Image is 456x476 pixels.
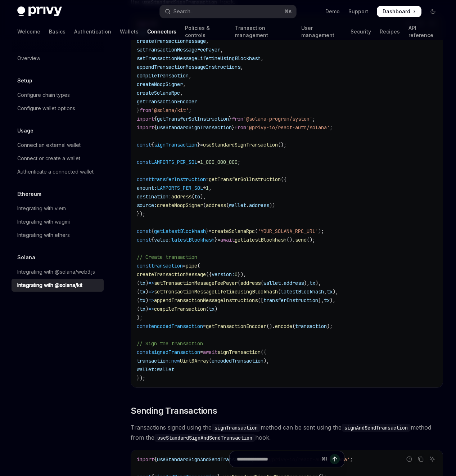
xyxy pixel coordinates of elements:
[209,306,215,312] span: tx
[330,454,340,464] button: Send message
[281,288,324,295] span: latestBlockhash
[147,23,176,40] a: Connectors
[183,81,186,87] span: ,
[137,159,151,165] span: const
[427,6,439,17] button: Toggle dark mode
[17,76,32,85] h5: Setup
[212,271,235,278] span: version:
[203,323,206,329] span: =
[137,288,140,295] span: (
[12,229,104,242] a: Integrating with ethers
[246,202,249,208] span: .
[151,107,189,113] span: '@solana/kit'
[171,358,180,364] span: new
[255,228,258,234] span: (
[17,23,40,40] a: Welcome
[157,202,203,208] span: createNoopSigner
[200,349,203,355] span: =
[160,5,297,18] button: Open search
[327,323,333,329] span: );
[140,306,145,312] span: tx
[168,237,171,243] span: :
[12,139,104,152] a: Connect an external wallet
[232,116,243,122] span: from
[206,306,209,312] span: (
[235,237,286,243] span: getLatestBlockhash
[137,314,143,321] span: );
[137,280,140,286] span: (
[137,46,220,53] span: setTransactionMessageFeePayer
[278,288,281,295] span: (
[232,124,235,131] span: }
[310,280,315,286] span: tx
[137,98,197,105] span: getTransactionEncoder
[154,280,238,286] span: setTransactionMessageFeePayer
[12,215,104,228] a: Integrating with wagmi
[17,54,40,63] div: Overview
[17,204,66,213] div: Integrating with viem
[12,152,104,165] a: Connect or create a wallet
[261,349,266,355] span: ({
[246,124,330,131] span: '@privy-io/react-auth/solana'
[154,306,206,312] span: compileTransaction
[238,271,246,278] span: }),
[137,375,145,381] span: });
[151,349,200,355] span: signedTransaction
[140,297,145,304] span: tx
[243,116,312,122] span: '@solana-program/system'
[197,262,200,269] span: (
[151,237,154,243] span: {
[157,124,232,131] span: useStandardSignTransaction
[229,116,232,122] span: }
[238,159,240,165] span: ;
[17,268,95,276] div: Integrating with @solana/web3.js
[154,116,157,122] span: {
[154,297,258,304] span: appendTransactionMessageInstructions
[348,8,368,15] a: Support
[226,202,229,208] span: (
[206,185,209,191] span: 1
[284,280,304,286] span: address
[324,297,330,304] span: tx
[137,81,183,87] span: createNoopSigner
[137,90,180,96] span: createSolanaRpc
[137,124,154,131] span: import
[17,91,70,99] div: Configure chain types
[189,72,191,79] span: ,
[324,288,327,295] span: ,
[12,265,104,278] a: Integrating with @solana/web3.js
[12,52,104,65] a: Overview
[318,228,324,234] span: );
[17,104,75,113] div: Configure wallet options
[148,306,154,312] span: =>
[203,202,206,208] span: (
[327,288,333,295] span: tx
[333,288,338,295] span: ),
[220,237,235,243] span: await
[154,288,278,295] span: setTransactionMessageLifetimeUsingBlockhash
[275,323,292,329] span: encode
[17,126,33,135] h5: Usage
[261,280,263,286] span: (
[351,23,371,40] a: Security
[295,237,307,243] span: send
[191,193,194,200] span: (
[140,288,145,295] span: tx
[137,107,140,113] span: }
[284,9,292,14] span: ⌘ K
[278,142,286,148] span: ();
[154,142,197,148] span: signTransaction
[148,288,154,295] span: =>
[17,253,35,262] h5: Solana
[258,297,263,304] span: ([
[263,358,269,364] span: ),
[408,23,439,40] a: API reference
[131,422,443,443] span: Transactions signed using the method can be sent using the method from the hook.
[206,38,209,44] span: ,
[240,280,261,286] span: address
[200,159,238,165] span: 1_000_000_000
[229,202,246,208] span: wallet
[206,176,209,183] span: =
[12,102,104,115] a: Configure wallet options
[217,349,261,355] span: signTransaction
